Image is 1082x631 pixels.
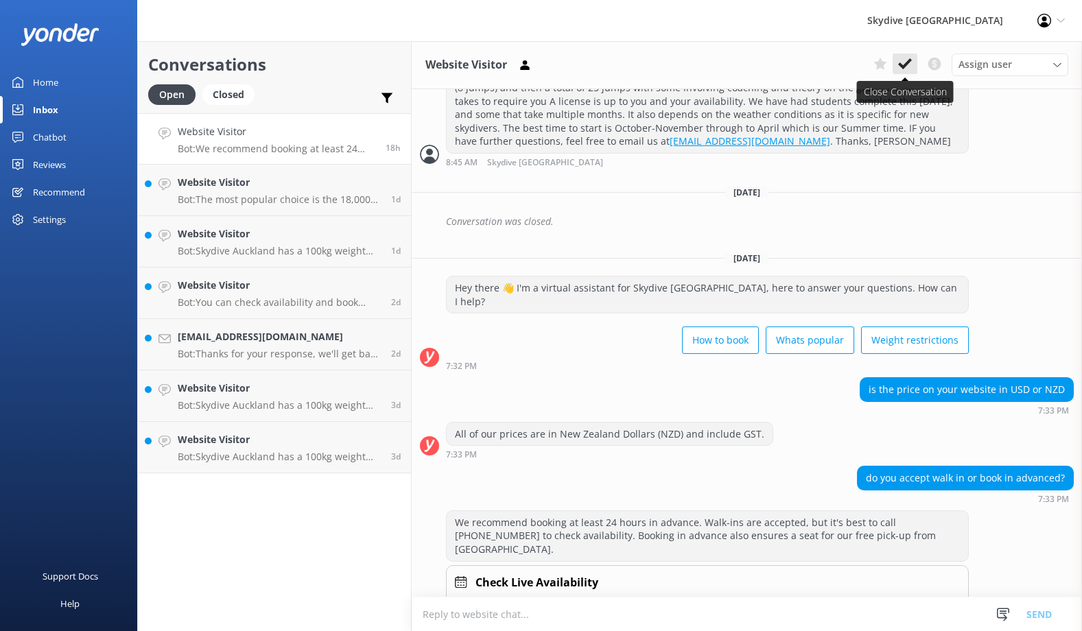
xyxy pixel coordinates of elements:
p: Bot: The most popular choice is the 18,000ft skydive, which is the highest in the Southern Hemisp... [178,193,381,206]
div: Jul 06 2025 08:45am (UTC +12:00) Pacific/Auckland [446,157,969,167]
p: Bot: Skydive Auckland has a 100kg weight restriction for tandem skydiving. However, under certain... [178,245,381,257]
div: Inbox [33,96,58,123]
strong: 7:32 PM [446,362,477,370]
div: is the price on your website in USD or NZD [860,378,1073,401]
p: Bot: Skydive Auckland has a 100kg weight restriction for tandem skydiving. However, it may be pos... [178,451,381,463]
h4: Check Live Availability [475,574,598,592]
div: Sep 25 2025 07:33pm (UTC +12:00) Pacific/Auckland [446,449,773,459]
h4: [EMAIL_ADDRESS][DOMAIN_NAME] [178,329,381,344]
span: Sep 22 2025 03:47pm (UTC +12:00) Pacific/Auckland [391,451,401,462]
div: Conversation was closed. [446,210,1074,233]
strong: 7:33 PM [446,451,477,459]
strong: 7:33 PM [1038,495,1069,503]
h3: Website Visitor [425,56,507,74]
a: [EMAIL_ADDRESS][DOMAIN_NAME] [670,134,830,147]
div: Sep 25 2025 07:33pm (UTC +12:00) Pacific/Auckland [857,494,1074,503]
a: Website VisitorBot:Skydive Auckland has a 100kg weight restriction for tandem skydiving. However,... [138,422,411,473]
a: Website VisitorBot:Skydive Auckland has a 100kg weight restriction for tandem skydiving. However,... [138,370,411,422]
h4: Website Visitor [178,381,381,396]
a: Website VisitorBot:Skydive Auckland has a 100kg weight restriction for tandem skydiving. However,... [138,216,411,267]
img: yonder-white-logo.png [21,23,99,46]
span: Assign user [958,57,1012,72]
p: Bot: Skydive Auckland has a 100kg weight restriction for tandem skydiving. However, it may be pos... [178,399,381,412]
div: Help [60,590,80,617]
div: Home [33,69,58,96]
a: Open [148,86,202,102]
h4: Website Visitor [178,278,381,293]
span: Sep 24 2025 04:17pm (UTC +12:00) Pacific/Auckland [391,193,401,205]
button: Whats popular [766,326,854,354]
div: Assign User [952,53,1068,75]
a: Website VisitorBot:The most popular choice is the 18,000ft skydive, which is the highest in the S... [138,165,411,216]
div: Sep 25 2025 07:32pm (UTC +12:00) Pacific/Auckland [446,361,969,370]
span: [DATE] [725,187,768,198]
div: Support Docs [43,562,98,590]
button: Weight restrictions [861,326,969,354]
a: [EMAIL_ADDRESS][DOMAIN_NAME]Bot:Thanks for your response, we'll get back to you as soon as we can... [138,319,411,370]
h4: Website Visitor [178,175,381,190]
span: Sep 23 2025 06:27am (UTC +12:00) Pacific/Auckland [391,399,401,411]
div: Reviews [33,151,66,178]
div: Recommend [33,178,85,206]
div: Settings [33,206,66,233]
p: Bot: You can check availability and book your skydiving experience on our website by clicking 'Bo... [178,296,381,309]
span: Sep 24 2025 03:55pm (UTC +12:00) Pacific/Auckland [391,245,401,257]
h2: Conversations [148,51,401,78]
div: Hey there 👋 I'm a virtual assistant for Skydive [GEOGRAPHIC_DATA], here to answer your questions.... [447,276,968,313]
a: Closed [202,86,261,102]
strong: 8:45 AM [446,158,478,167]
p: Bot: Thanks for your response, we'll get back to you as soon as we can during opening hours. [178,348,381,360]
h4: Website Visitor [178,226,381,241]
a: Website VisitorBot:You can check availability and book your skydiving experience on our website b... [138,267,411,319]
div: Hey there, To require you A license as a sport skydiver you need to complete a ground course, you... [447,62,968,153]
span: Skydive [GEOGRAPHIC_DATA] [487,158,603,167]
div: Sep 25 2025 07:33pm (UTC +12:00) Pacific/Auckland [860,405,1074,415]
div: 2025-07-09T20:19:06.805 [420,210,1074,233]
div: All of our prices are in New Zealand Dollars (NZD) and include GST. [447,422,773,446]
div: do you accept walk in or book in advanced? [858,466,1073,490]
p: Bot: We recommend booking at least 24 hours in advance. Walk-ins are accepted, but it's best to c... [178,143,375,155]
h4: Website Visitor [178,432,381,447]
div: Closed [202,84,255,105]
div: Open [148,84,196,105]
span: Sep 25 2025 07:33pm (UTC +12:00) Pacific/Auckland [386,142,401,154]
h4: Website Visitor [178,124,375,139]
strong: 7:33 PM [1038,407,1069,415]
span: Sep 24 2025 04:13am (UTC +12:00) Pacific/Auckland [391,348,401,359]
button: How to book [682,326,759,354]
span: Sep 24 2025 09:43am (UTC +12:00) Pacific/Auckland [391,296,401,308]
span: [DATE] [725,252,768,264]
div: We recommend booking at least 24 hours in advance. Walk-ins are accepted, but it's best to call [... [447,511,968,561]
div: Chatbot [33,123,67,151]
a: Website VisitorBot:We recommend booking at least 24 hours in advance. Walk-ins are accepted, but ... [138,113,411,165]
